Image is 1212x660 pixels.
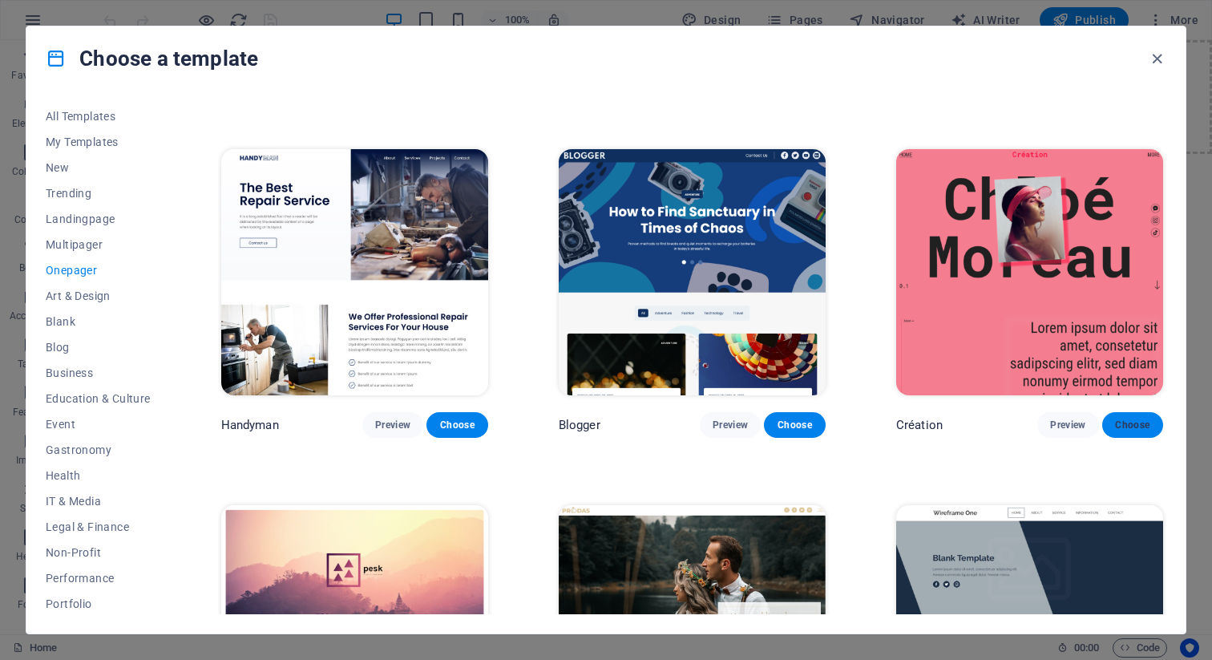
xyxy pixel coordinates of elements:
button: IT & Media [46,488,151,514]
span: Onepager [46,264,151,277]
span: Portfolio [46,597,151,610]
button: Non-Profit [46,540,151,565]
span: Non-Profit [46,546,151,559]
span: Performance [46,572,151,585]
span: New [46,161,151,174]
span: Add elements [487,70,567,92]
span: Choose [439,419,475,431]
span: Business [46,366,151,379]
button: Onepager [46,257,151,283]
span: Art & Design [46,290,151,302]
button: Health [46,463,151,488]
span: Blog [46,341,151,354]
span: Choose [1115,419,1150,431]
span: Health [46,469,151,482]
button: Gastronomy [46,437,151,463]
button: Performance [46,565,151,591]
button: All Templates [46,103,151,129]
span: Blank [46,315,151,328]
button: Choose [426,412,487,438]
button: Preview [700,412,761,438]
img: Handyman [221,149,488,395]
button: Portfolio [46,591,151,617]
button: Preview [362,412,423,438]
span: My Templates [46,136,151,148]
span: Choose [777,419,812,431]
span: Paste clipboard [573,70,661,92]
button: Event [46,411,151,437]
span: IT & Media [46,495,151,508]
p: Création [896,417,943,433]
span: Event [46,418,151,431]
span: Preview [375,419,410,431]
button: Preview [1037,412,1098,438]
span: Legal & Finance [46,520,151,533]
button: Trending [46,180,151,206]
span: Landingpage [46,213,151,225]
p: Handyman [221,417,279,433]
button: Blank [46,309,151,334]
span: Trending [46,187,151,200]
span: Gastronomy [46,443,151,456]
span: Preview [1050,419,1085,431]
button: New [46,155,151,180]
button: Choose [764,412,825,438]
button: Choose [1102,412,1163,438]
h4: Choose a template [46,46,258,71]
span: Multipager [46,238,151,251]
span: Preview [713,419,748,431]
button: My Templates [46,129,151,155]
span: Education & Culture [46,392,151,405]
button: Blog [46,334,151,360]
p: Blogger [559,417,600,433]
img: Création [896,149,1163,395]
button: Business [46,360,151,386]
button: Art & Design [46,283,151,309]
span: All Templates [46,110,151,123]
button: Multipager [46,232,151,257]
button: Education & Culture [46,386,151,411]
img: Blogger [559,149,826,395]
button: Legal & Finance [46,514,151,540]
button: Landingpage [46,206,151,232]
